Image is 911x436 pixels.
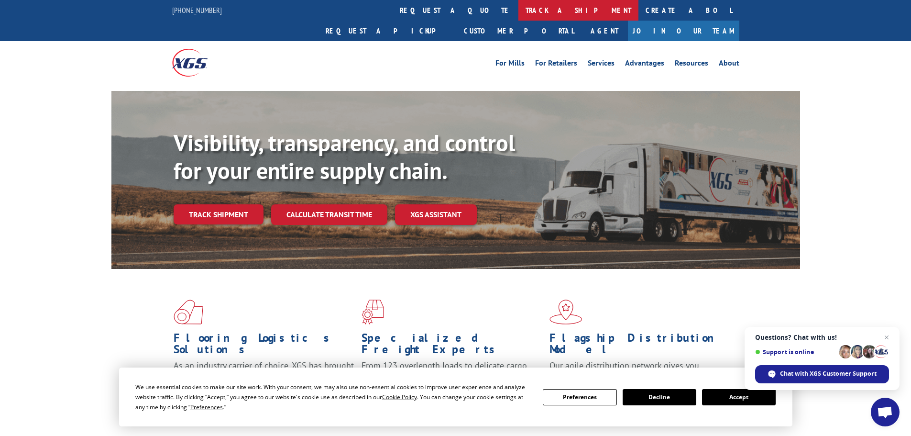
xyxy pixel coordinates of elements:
a: Join Our Team [628,21,739,41]
b: Visibility, transparency, and control for your entire supply chain. [174,128,515,185]
h1: Flagship Distribution Model [549,332,730,360]
a: For Retailers [535,59,577,70]
span: Preferences [190,403,223,411]
span: Cookie Policy [382,393,417,401]
span: Close chat [881,332,892,343]
a: XGS ASSISTANT [395,204,477,225]
img: xgs-icon-total-supply-chain-intelligence-red [174,300,203,324]
a: Request a pickup [318,21,457,41]
a: Resources [675,59,708,70]
div: Cookie Consent Prompt [119,368,792,426]
a: Agent [581,21,628,41]
div: We use essential cookies to make our site work. With your consent, we may also use non-essential ... [135,382,531,412]
a: Track shipment [174,204,263,224]
div: Open chat [871,398,900,426]
a: About [719,59,739,70]
a: Calculate transit time [271,204,387,225]
img: xgs-icon-focused-on-flooring-red [362,300,384,324]
img: xgs-icon-flagship-distribution-model-red [549,300,582,324]
h1: Specialized Freight Experts [362,332,542,360]
div: Chat with XGS Customer Support [755,365,889,383]
a: Customer Portal [457,21,581,41]
a: [PHONE_NUMBER] [172,5,222,15]
button: Accept [702,389,776,405]
a: Advantages [625,59,664,70]
span: As an industry carrier of choice, XGS has brought innovation and dedication to flooring logistics... [174,360,354,394]
span: Questions? Chat with us! [755,334,889,341]
p: From 123 overlength loads to delicate cargo, our experienced staff knows the best way to move you... [362,360,542,402]
h1: Flooring Logistics Solutions [174,332,354,360]
button: Preferences [543,389,616,405]
a: Services [588,59,615,70]
button: Decline [623,389,696,405]
span: Chat with XGS Customer Support [780,369,877,378]
span: Our agile distribution network gives you nationwide inventory management on demand. [549,360,725,382]
a: For Mills [495,59,525,70]
span: Support is online [755,348,835,356]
